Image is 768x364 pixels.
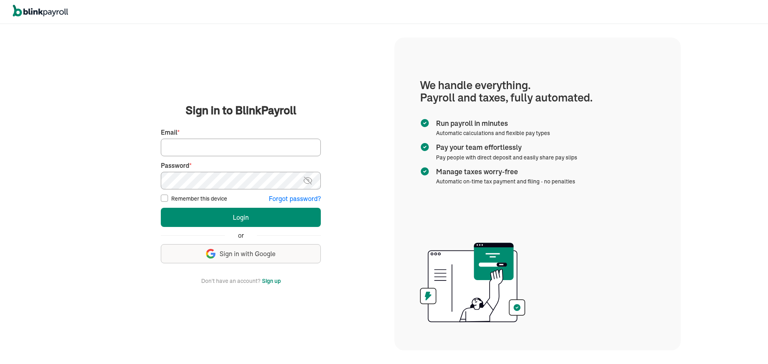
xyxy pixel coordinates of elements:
label: Remember this device [171,195,227,203]
span: Sign in to BlinkPayroll [186,102,296,118]
button: Sign up [262,276,281,286]
span: Don't have an account? [201,276,260,286]
button: Forgot password? [269,194,321,203]
button: Login [161,208,321,227]
span: Automatic on-time tax payment and filing - no penalties [436,178,575,185]
label: Password [161,161,321,170]
label: Email [161,128,321,137]
img: eye [303,176,313,185]
img: checkmark [420,142,430,152]
span: Automatic calculations and flexible pay types [436,129,550,137]
span: Pay your team effortlessly [436,142,574,153]
img: checkmark [420,167,430,176]
button: Sign in with Google [161,244,321,263]
img: google [206,249,216,259]
span: or [238,231,244,240]
h1: We handle everything. Payroll and taxes, fully automated. [420,79,655,104]
span: Run payroll in minutes [436,118,547,129]
img: logo [13,5,68,17]
img: checkmark [420,118,430,128]
input: Your email address [161,139,321,156]
img: illustration [420,240,525,325]
span: Manage taxes worry-free [436,167,572,177]
span: Pay people with direct deposit and easily share pay slips [436,154,577,161]
span: Sign in with Google [220,249,276,259]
